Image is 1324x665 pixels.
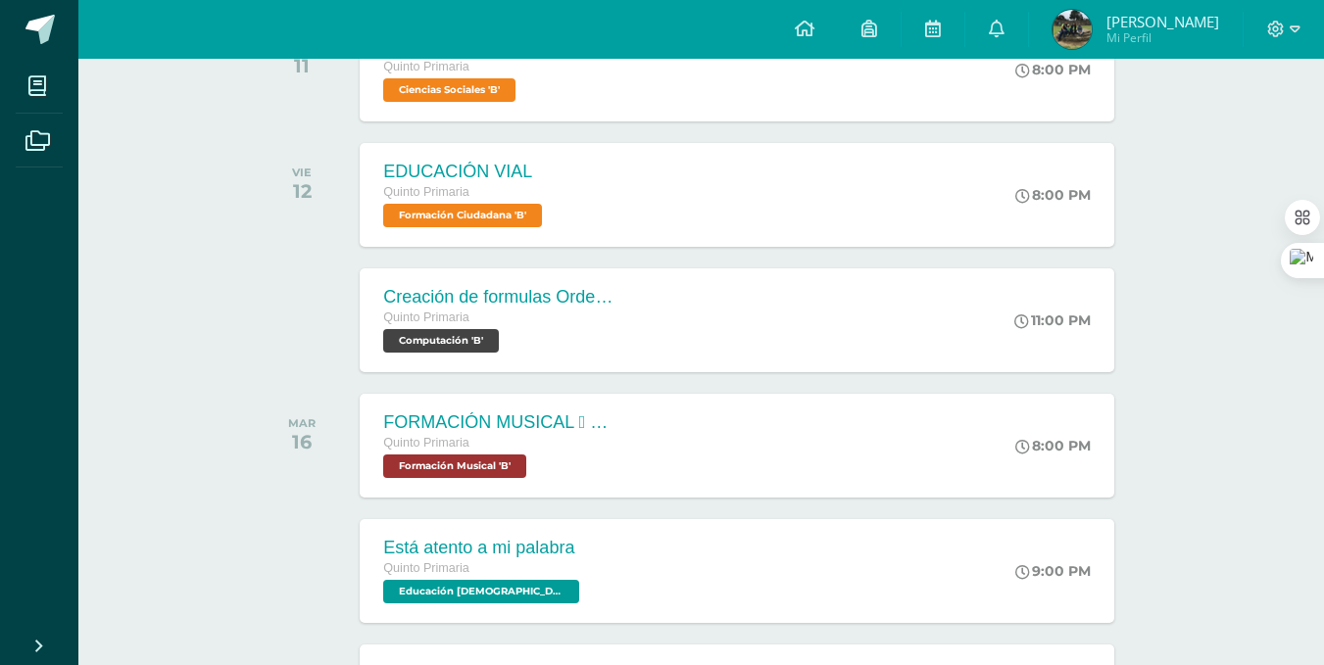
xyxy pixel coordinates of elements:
span: Educación Cristiana 'B' [383,580,579,603]
span: Quinto Primaria [383,561,469,575]
div: 12 [292,179,312,203]
span: Quinto Primaria [383,60,469,73]
div: MAR [288,416,316,430]
div: 11 [291,54,314,77]
span: Quinto Primaria [383,436,469,450]
span: Ciencias Sociales 'B' [383,78,515,102]
div: VIE [292,166,312,179]
span: Computación 'B' [383,329,499,353]
div: 8:00 PM [1015,61,1091,78]
div: 8:00 PM [1015,437,1091,454]
div: FORMACIÓN MUSICAL  SILENCIOS MUSICALES [383,412,618,433]
span: Formación Ciudadana 'B' [383,204,542,227]
div: 8:00 PM [1015,186,1091,204]
span: Quinto Primaria [383,310,469,324]
div: Creación de formulas Orden jerárquico [383,287,618,308]
span: [PERSON_NAME] [1106,12,1219,31]
span: Mi Perfil [1106,29,1219,46]
span: Quinto Primaria [383,185,469,199]
div: 9:00 PM [1015,562,1091,580]
div: 11:00 PM [1014,311,1091,329]
div: 16 [288,430,316,453]
div: EDUCACIÓN VIAL [383,162,547,182]
span: Formación Musical 'B' [383,454,526,478]
img: e2ac53f925e70ef1d6d09ab137ce7db7.png [1053,10,1092,49]
div: Está atento a mi palabra [383,538,584,558]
